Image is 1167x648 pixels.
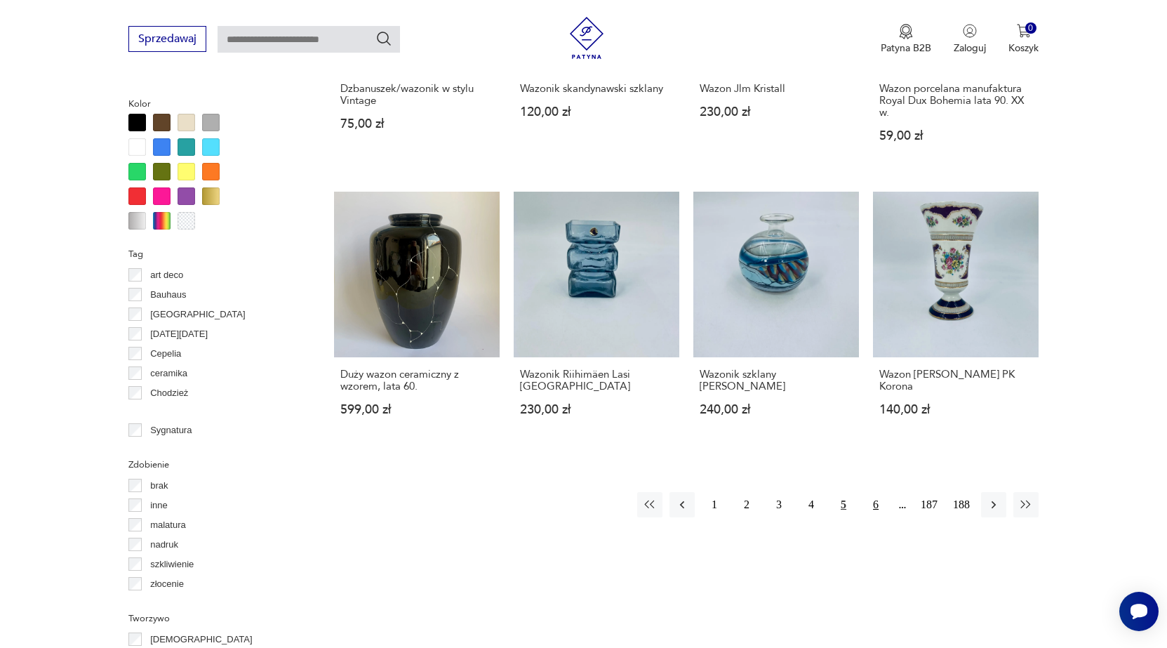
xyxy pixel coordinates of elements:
[879,369,1032,392] h3: Wazon [PERSON_NAME] PK Korona
[1119,592,1159,631] iframe: Smartsupp widget button
[520,106,673,118] p: 120,00 zł
[150,346,181,362] p: Cepelia
[375,30,392,47] button: Szukaj
[916,492,942,517] button: 187
[954,24,986,55] button: Zaloguj
[150,498,168,513] p: inne
[128,611,300,626] p: Tworzywo
[150,632,252,647] p: [DEMOGRAPHIC_DATA]
[873,192,1039,443] a: Wazon Klaus Cutik PK KoronaWazon [PERSON_NAME] PK Korona140,00 zł
[954,41,986,55] p: Zaloguj
[128,246,300,262] p: Tag
[150,405,185,421] p: Ćmielów
[863,492,888,517] button: 6
[150,576,184,592] p: złocenie
[700,404,853,416] p: 240,00 zł
[879,130,1032,142] p: 59,00 zł
[520,404,673,416] p: 230,00 zł
[150,385,188,401] p: Chodzież
[514,192,679,443] a: Wazonik Riihimäen Lasi FinlandWazonik Riihimäen Lasi [GEOGRAPHIC_DATA]230,00 zł
[963,24,977,38] img: Ikonka użytkownika
[693,192,859,443] a: Wazonik szklany Pavel MolnarWazonik szklany [PERSON_NAME]240,00 zł
[881,24,931,55] button: Patyna B2B
[766,492,792,517] button: 3
[150,517,186,533] p: malatura
[831,492,856,517] button: 5
[881,24,931,55] a: Ikona medaluPatyna B2B
[700,83,853,95] h3: Wazon Jlm Kristall
[520,83,673,95] h3: Wazonik skandynawski szklany
[899,24,913,39] img: Ikona medalu
[150,287,186,303] p: Bauhaus
[340,83,493,107] h3: Dzbanuszek/wazonik w stylu Vintage
[128,96,300,112] p: Kolor
[520,369,673,392] h3: Wazonik Riihimäen Lasi [GEOGRAPHIC_DATA]
[340,369,493,392] h3: Duży wazon ceramiczny z wzorem, lata 60.
[1017,24,1031,38] img: Ikona koszyka
[150,557,194,572] p: szkliwienie
[340,404,493,416] p: 599,00 zł
[949,492,974,517] button: 188
[879,404,1032,416] p: 140,00 zł
[128,457,300,472] p: Zdobienie
[879,83,1032,119] h3: Wazon porcelana manufaktura Royal Dux Bohemia lata 90. XX w.
[150,366,187,381] p: ceramika
[1008,41,1039,55] p: Koszyk
[150,326,208,342] p: [DATE][DATE]
[1008,24,1039,55] button: 0Koszyk
[128,26,206,52] button: Sprzedawaj
[734,492,759,517] button: 2
[881,41,931,55] p: Patyna B2B
[150,537,178,553] p: nadruk
[150,478,168,494] p: brak
[566,17,608,59] img: Patyna - sklep z meblami i dekoracjami vintage
[128,35,206,45] a: Sprzedawaj
[334,192,500,443] a: Duży wazon ceramiczny z wzorem, lata 60.Duży wazon ceramiczny z wzorem, lata 60.599,00 zł
[1025,22,1037,34] div: 0
[340,118,493,130] p: 75,00 zł
[150,267,183,283] p: art deco
[700,369,853,392] h3: Wazonik szklany [PERSON_NAME]
[799,492,824,517] button: 4
[150,307,245,322] p: [GEOGRAPHIC_DATA]
[702,492,727,517] button: 1
[150,423,192,438] p: Sygnatura
[700,106,853,118] p: 230,00 zł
